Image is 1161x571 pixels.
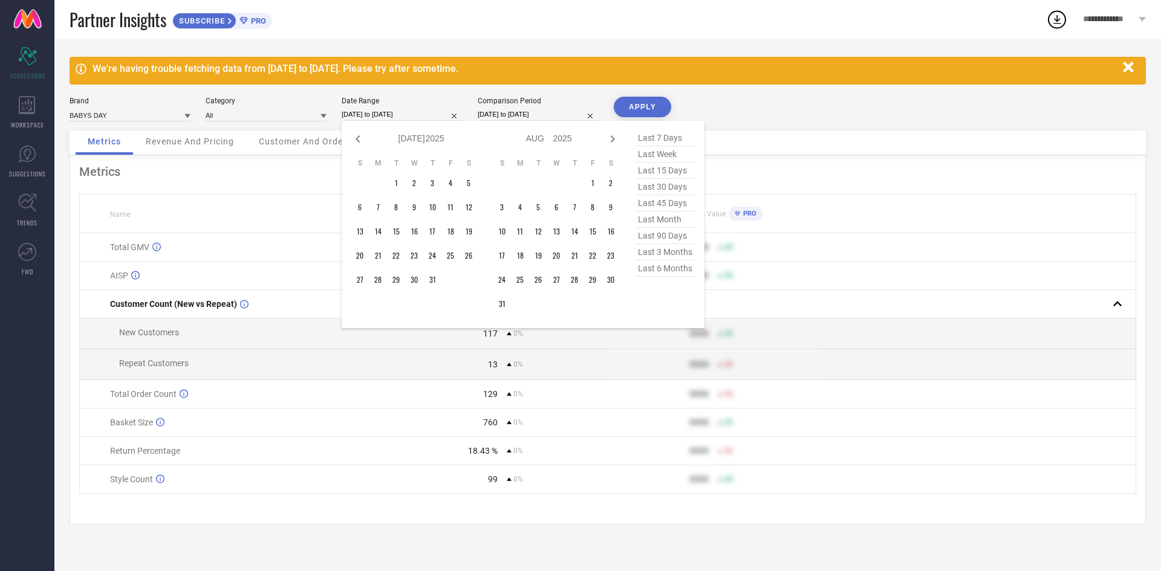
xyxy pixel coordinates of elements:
span: Total Order Count [110,389,177,399]
div: Next month [605,132,620,146]
th: Sunday [493,158,511,168]
td: Sat Aug 23 2025 [602,247,620,265]
div: 9999 [689,446,709,456]
div: Metrics [79,164,1136,179]
td: Mon Aug 04 2025 [511,198,529,216]
td: Sat Aug 09 2025 [602,198,620,216]
td: Sun Aug 10 2025 [493,222,511,240]
td: Wed Aug 20 2025 [547,247,565,265]
span: SCORECARDS [10,71,45,80]
td: Sat Aug 02 2025 [602,174,620,192]
th: Wednesday [547,158,565,168]
td: Thu Jul 03 2025 [423,174,441,192]
div: 99 [488,474,498,484]
span: TRENDS [17,218,37,227]
div: 760 [483,418,498,427]
div: 9999 [689,329,709,338]
td: Fri Aug 08 2025 [584,198,602,216]
th: Wednesday [405,158,423,168]
td: Tue Aug 05 2025 [529,198,547,216]
span: 50 [724,390,733,398]
th: Thursday [423,158,441,168]
td: Wed Jul 02 2025 [405,174,423,192]
td: Tue Jul 22 2025 [387,247,405,265]
button: APPLY [614,97,671,117]
span: last 15 days [635,163,695,179]
td: Fri Jul 11 2025 [441,198,460,216]
span: 50 [724,271,733,280]
span: 50 [724,360,733,369]
td: Sun Aug 24 2025 [493,271,511,289]
div: Previous month [351,132,365,146]
div: 9999 [689,389,709,399]
td: Fri Aug 01 2025 [584,174,602,192]
span: Repeat Customers [119,358,189,368]
span: Return Percentage [110,446,180,456]
div: Date Range [342,97,463,105]
div: Category [206,97,327,105]
td: Mon Jul 07 2025 [369,198,387,216]
td: Mon Jul 28 2025 [369,271,387,289]
td: Wed Jul 16 2025 [405,222,423,240]
span: Style Count [110,474,153,484]
th: Tuesday [387,158,405,168]
td: Fri Aug 22 2025 [584,247,602,265]
td: Sun Jul 06 2025 [351,198,369,216]
span: last 6 months [635,260,695,277]
span: PRO [248,16,266,25]
span: 0% [513,360,523,369]
td: Mon Aug 18 2025 [511,247,529,265]
span: Basket Size [110,418,153,427]
td: Wed Aug 06 2025 [547,198,565,216]
td: Fri Aug 29 2025 [584,271,602,289]
span: 0% [513,475,523,483]
span: WORKSPACE [11,120,44,129]
td: Sun Aug 03 2025 [493,198,511,216]
td: Thu Jul 17 2025 [423,222,441,240]
span: last 45 days [635,195,695,211]
td: Tue Aug 19 2025 [529,247,547,265]
span: last 7 days [635,130,695,146]
div: Comparison Period [478,97,599,105]
div: Brand [70,97,190,105]
td: Sun Aug 17 2025 [493,247,511,265]
td: Sat Jul 19 2025 [460,222,478,240]
span: New Customers [119,327,179,337]
span: 50 [724,475,733,483]
td: Wed Jul 30 2025 [405,271,423,289]
td: Tue Jul 29 2025 [387,271,405,289]
span: 50 [724,243,733,251]
div: 13 [488,360,498,369]
td: Sat Aug 16 2025 [602,222,620,240]
div: 129 [483,389,498,399]
td: Mon Jul 21 2025 [369,247,387,265]
th: Sunday [351,158,369,168]
td: Thu Jul 24 2025 [423,247,441,265]
span: last 3 months [635,244,695,260]
td: Tue Jul 01 2025 [387,174,405,192]
span: 0% [513,329,523,338]
span: 50 [724,418,733,427]
td: Tue Aug 12 2025 [529,222,547,240]
span: 0% [513,447,523,455]
span: 0% [513,418,523,427]
span: PRO [740,210,756,218]
td: Mon Aug 25 2025 [511,271,529,289]
td: Wed Jul 09 2025 [405,198,423,216]
th: Monday [369,158,387,168]
span: Partner Insights [70,7,166,32]
td: Tue Jul 08 2025 [387,198,405,216]
span: Customer Count (New vs Repeat) [110,299,237,309]
div: We're having trouble fetching data from [DATE] to [DATE]. Please try after sometime. [93,63,1117,74]
span: last week [635,146,695,163]
td: Thu Aug 07 2025 [565,198,584,216]
th: Thursday [565,158,584,168]
input: Select date range [342,108,463,121]
a: SUBSCRIBEPRO [172,10,272,29]
span: last 30 days [635,179,695,195]
span: last 90 days [635,228,695,244]
td: Sun Jul 27 2025 [351,271,369,289]
td: Tue Aug 26 2025 [529,271,547,289]
td: Thu Jul 10 2025 [423,198,441,216]
div: 9999 [689,418,709,427]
